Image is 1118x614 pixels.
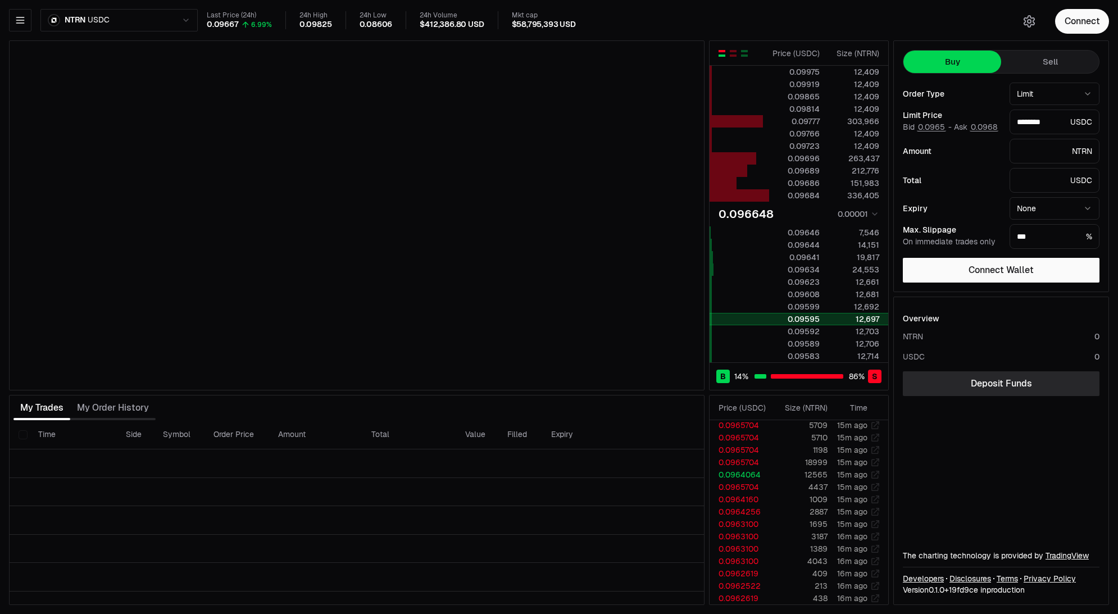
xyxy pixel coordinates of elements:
[710,506,771,518] td: 0.0964256
[770,227,820,238] div: 0.09646
[829,116,879,127] div: 303,966
[903,90,1001,98] div: Order Type
[829,338,879,349] div: 12,706
[903,176,1001,184] div: Total
[420,11,484,20] div: 24h Volume
[154,420,204,449] th: Symbol
[837,568,867,579] time: 16m ago
[837,556,867,566] time: 16m ago
[1010,168,1099,193] div: USDC
[771,567,828,580] td: 409
[770,79,820,90] div: 0.09919
[829,165,879,176] div: 212,776
[269,420,362,449] th: Amount
[917,122,946,131] button: 0.0965
[1010,224,1099,249] div: %
[837,544,867,554] time: 16m ago
[829,79,879,90] div: 12,409
[710,555,771,567] td: 0.0963100
[770,66,820,78] div: 0.09975
[770,252,820,263] div: 0.09641
[770,313,820,325] div: 0.09595
[829,91,879,102] div: 12,409
[204,420,269,449] th: Order Price
[837,507,867,517] time: 15m ago
[903,237,1001,247] div: On immediate trades only
[362,420,456,449] th: Total
[1094,331,1099,342] div: 0
[829,351,879,362] div: 12,714
[740,49,749,58] button: Show Buy Orders Only
[719,206,774,222] div: 0.096648
[829,326,879,337] div: 12,703
[771,555,828,567] td: 4043
[1010,83,1099,105] button: Limit
[770,91,820,102] div: 0.09865
[770,326,820,337] div: 0.09592
[771,419,828,431] td: 5709
[903,226,1001,234] div: Max. Slippage
[903,550,1099,561] div: The charting technology is provided by
[48,14,60,26] img: ntrn.png
[710,444,771,456] td: 0.0965704
[837,420,867,430] time: 15m ago
[719,402,771,413] div: Price ( USDC )
[29,420,116,449] th: Time
[903,313,939,324] div: Overview
[837,519,867,529] time: 15m ago
[710,456,771,469] td: 0.0965704
[770,276,820,288] div: 0.09623
[903,111,1001,119] div: Limit Price
[710,481,771,493] td: 0.0965704
[770,301,820,312] div: 0.09599
[710,431,771,444] td: 0.0965704
[498,420,542,449] th: Filled
[829,66,879,78] div: 12,409
[542,420,626,449] th: Expiry
[710,469,771,481] td: 0.0964064
[903,371,1099,396] a: Deposit Funds
[88,15,109,25] span: USDC
[1010,110,1099,134] div: USDC
[710,592,771,604] td: 0.0962619
[1024,573,1076,584] a: Privacy Policy
[903,351,925,362] div: USDC
[771,481,828,493] td: 4437
[1094,351,1099,362] div: 0
[903,573,944,584] a: Developers
[299,20,332,30] div: 0.09825
[829,252,879,263] div: 19,817
[837,581,867,591] time: 16m ago
[837,433,867,443] time: 15m ago
[829,264,879,275] div: 24,553
[829,276,879,288] div: 12,661
[1010,197,1099,220] button: None
[829,178,879,189] div: 151,983
[207,11,272,20] div: Last Price (24h)
[770,338,820,349] div: 0.09589
[954,122,998,133] span: Ask
[207,20,239,30] div: 0.09667
[872,371,878,382] span: S
[771,543,828,555] td: 1389
[770,103,820,115] div: 0.09814
[770,128,820,139] div: 0.09766
[771,444,828,456] td: 1198
[299,11,332,20] div: 24h High
[771,580,828,592] td: 213
[770,153,820,164] div: 0.09696
[903,51,1001,73] button: Buy
[734,371,748,382] span: 14 %
[903,147,1001,155] div: Amount
[970,122,998,131] button: 0.0968
[1046,551,1089,561] a: TradingView
[837,470,867,480] time: 15m ago
[710,419,771,431] td: 0.0965704
[903,584,1099,595] div: Version 0.1.0 + in production
[770,239,820,251] div: 0.09644
[829,313,879,325] div: 12,697
[770,178,820,189] div: 0.09686
[780,402,828,413] div: Size ( NTRN )
[420,20,484,30] div: $412,386.80 USD
[19,430,28,439] button: Select all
